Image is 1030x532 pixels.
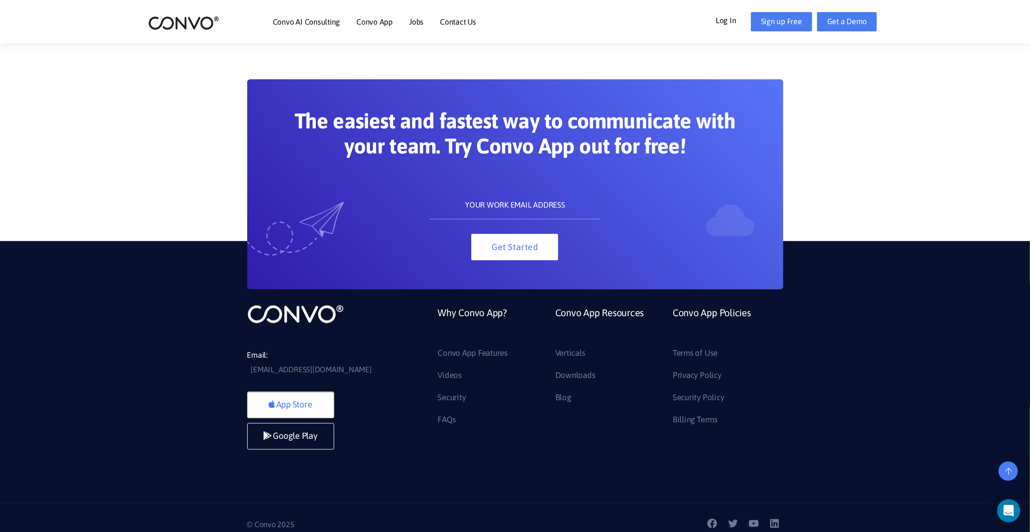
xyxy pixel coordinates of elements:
[247,348,392,377] li: Email:
[555,304,644,346] a: Convo App Resources
[247,518,508,532] p: © Convo 2025
[997,499,1020,522] div: Open Intercom Messenger
[673,368,721,383] a: Privacy Policy
[293,108,737,167] h2: The easiest and fastest way to communicate with your team. Try Convo App out for free!
[430,190,600,219] input: YOUR WORK EMAIL ADDRESS
[673,390,724,406] a: Security Policy
[431,304,783,434] div: Footer
[673,346,718,361] a: Terms of Use
[673,412,718,428] a: Billing Terms
[555,368,595,383] a: Downloads
[438,346,508,361] a: Convo App Features
[438,304,508,346] a: Why Convo App?
[555,346,585,361] a: Verticals
[438,368,462,383] a: Videos
[471,234,558,260] button: Get Started
[438,390,466,406] a: Security
[247,423,334,449] a: Google Play
[555,390,571,406] a: Blog
[438,412,456,428] a: FAQs
[673,304,751,346] a: Convo App Policies
[251,363,372,377] a: [EMAIL_ADDRESS][DOMAIN_NAME]
[247,304,344,324] img: logo_not_found
[247,392,334,418] a: App Store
